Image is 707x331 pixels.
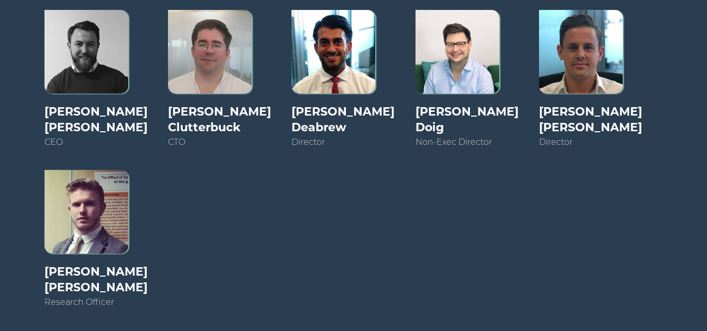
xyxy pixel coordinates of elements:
p: Director [539,135,663,149]
p: CEO [44,135,168,149]
h4: [PERSON_NAME] Doig [416,104,539,135]
img: Profile picture of Alastair Doig [416,10,499,94]
p: CTO [168,135,291,149]
h4: [PERSON_NAME] [PERSON_NAME] [539,104,663,135]
p: Research Officer [44,295,168,309]
h4: [PERSON_NAME] Deabrew [291,104,415,135]
img: Profile picture of Tyler Betts [44,10,128,94]
h4: [PERSON_NAME] [PERSON_NAME] [44,264,168,295]
img: Profile picture of Luke Betts [44,170,128,254]
img: Profile picture of Jason Deabrew [291,10,375,94]
p: Director [291,135,415,149]
img: Profile picture of Sam Shields [539,10,623,94]
p: Non-Exec Director [416,135,539,149]
h4: [PERSON_NAME] [PERSON_NAME] [44,104,168,135]
h4: [PERSON_NAME] Clutterbuck [168,104,291,135]
img: Profile picture of Nigel Clutterbuck [168,10,252,94]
